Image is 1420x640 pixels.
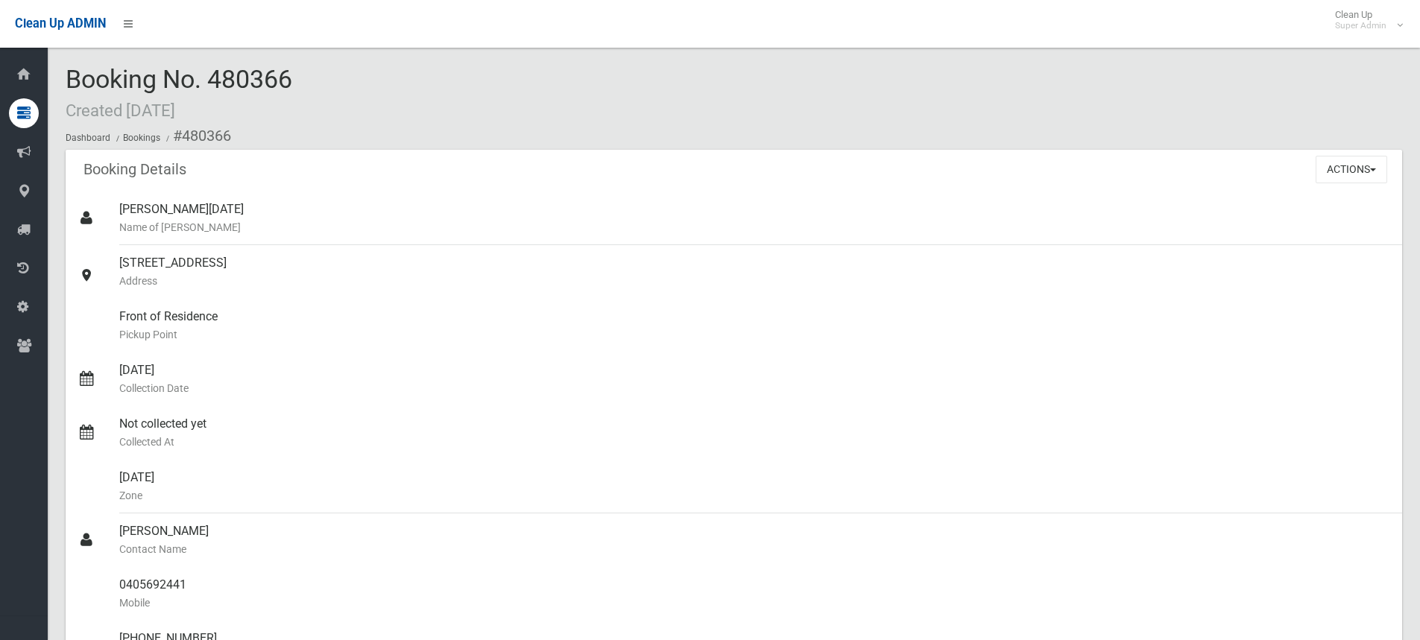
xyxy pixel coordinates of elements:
[119,567,1390,621] div: 0405692441
[66,64,292,122] span: Booking No. 480366
[66,101,175,120] small: Created [DATE]
[119,326,1390,343] small: Pickup Point
[66,155,204,184] header: Booking Details
[1335,20,1386,31] small: Super Admin
[119,191,1390,245] div: [PERSON_NAME][DATE]
[119,460,1390,513] div: [DATE]
[119,433,1390,451] small: Collected At
[119,218,1390,236] small: Name of [PERSON_NAME]
[119,245,1390,299] div: [STREET_ADDRESS]
[1328,9,1401,31] span: Clean Up
[1316,156,1387,183] button: Actions
[119,272,1390,290] small: Address
[119,487,1390,504] small: Zone
[119,513,1390,567] div: [PERSON_NAME]
[119,406,1390,460] div: Not collected yet
[162,122,231,150] li: #480366
[119,352,1390,406] div: [DATE]
[119,594,1390,612] small: Mobile
[15,16,106,31] span: Clean Up ADMIN
[119,540,1390,558] small: Contact Name
[66,133,110,143] a: Dashboard
[119,299,1390,352] div: Front of Residence
[119,379,1390,397] small: Collection Date
[123,133,160,143] a: Bookings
